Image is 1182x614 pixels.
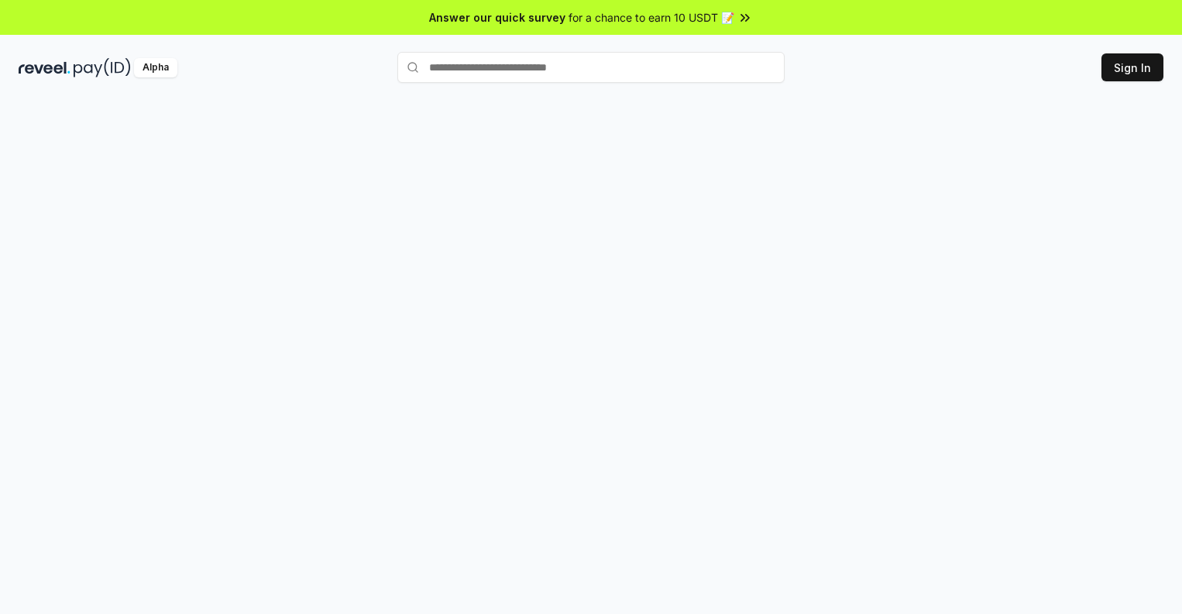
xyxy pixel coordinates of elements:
[429,9,565,26] span: Answer our quick survey
[19,58,70,77] img: reveel_dark
[1101,53,1163,81] button: Sign In
[569,9,734,26] span: for a chance to earn 10 USDT 📝
[74,58,131,77] img: pay_id
[134,58,177,77] div: Alpha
